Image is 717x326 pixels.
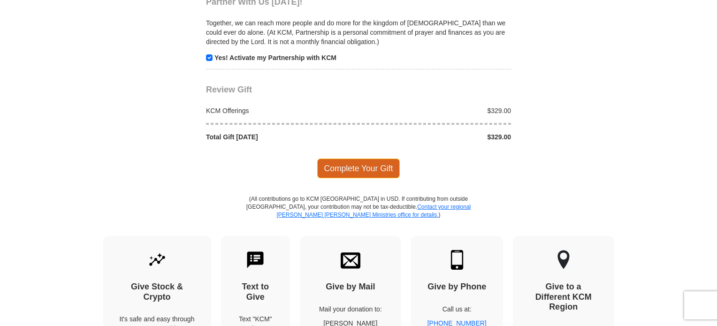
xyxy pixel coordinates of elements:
img: give-by-stock.svg [147,250,167,270]
h4: Give to a Different KCM Region [529,282,598,312]
img: other-region [557,250,570,270]
strong: Yes! Activate my Partnership with KCM [214,54,336,61]
p: Mail your donation to: [316,304,385,314]
div: Total Gift [DATE] [201,132,359,142]
span: Review Gift [206,85,252,94]
img: text-to-give.svg [245,250,265,270]
h4: Give by Phone [427,282,487,292]
div: $329.00 [358,106,516,115]
span: Complete Your Gift [317,159,400,178]
img: mobile.svg [447,250,467,270]
p: Call us at: [427,304,487,314]
div: $329.00 [358,132,516,142]
div: KCM Offerings [201,106,359,115]
img: envelope.svg [341,250,360,270]
p: (All contributions go to KCM [GEOGRAPHIC_DATA] in USD. If contributing from outside [GEOGRAPHIC_D... [246,195,471,236]
p: Together, we can reach more people and do more for the kingdom of [DEMOGRAPHIC_DATA] than we coul... [206,18,511,46]
h4: Give by Mail [316,282,385,292]
h4: Text to Give [237,282,274,302]
h4: Give Stock & Crypto [120,282,195,302]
